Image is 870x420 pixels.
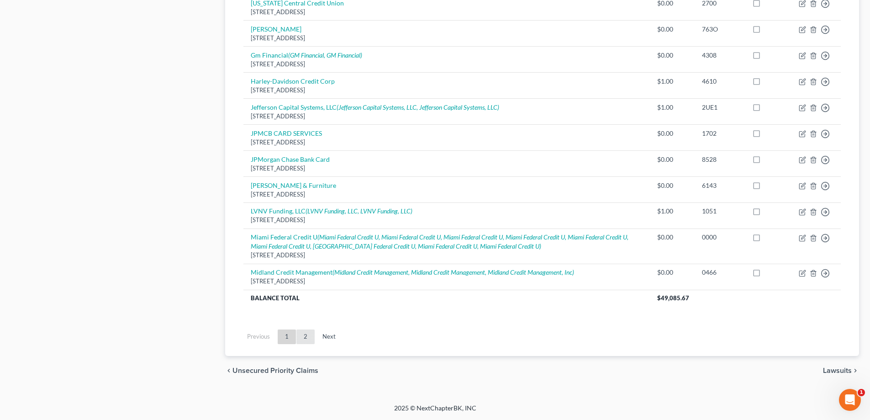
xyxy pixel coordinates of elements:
i: chevron_left [225,367,232,374]
div: $0.00 [657,181,687,190]
a: 2 [296,330,315,344]
th: Balance Total [243,290,650,306]
span: 1 [858,389,865,396]
div: [STREET_ADDRESS] [251,112,643,121]
iframe: Intercom live chat [839,389,861,411]
div: 1051 [702,207,738,216]
div: $0.00 [657,233,687,242]
div: 4308 [702,51,738,60]
div: 2UE1 [702,103,738,112]
i: (Miami Federal Credit U, Miami Federal Credit U, Miami Federal Credit U, Miami Federal Credit U, ... [251,233,628,250]
i: chevron_right [852,367,859,374]
div: $0.00 [657,51,687,60]
div: [STREET_ADDRESS] [251,251,643,260]
div: [STREET_ADDRESS] [251,34,643,43]
div: [STREET_ADDRESS] [251,164,643,173]
div: 4610 [702,77,738,86]
a: JPMCB CARD SERVICES [251,129,322,137]
div: 763O [702,25,738,34]
div: 0466 [702,268,738,277]
i: (LVNV Funding, LLC, LVNV Funding, LLC) [306,207,412,215]
button: chevron_left Unsecured Priority Claims [225,367,318,374]
div: [STREET_ADDRESS] [251,138,643,147]
a: 1 [278,330,296,344]
span: Lawsuits [823,367,852,374]
i: (Midland Credit Management, Midland Credit Management, Midland Credit Management, Inc) [332,268,574,276]
div: $0.00 [657,129,687,138]
div: 8528 [702,155,738,164]
a: Miami Federal Credit U(Miami Federal Credit U, Miami Federal Credit U, Miami Federal Credit U, Mi... [251,233,628,250]
span: Unsecured Priority Claims [232,367,318,374]
div: $0.00 [657,268,687,277]
div: 0000 [702,233,738,242]
div: $1.00 [657,103,687,112]
a: Jefferson Capital Systems, LLC(Jefferson Capital Systems, LLC, Jefferson Capital Systems, LLC) [251,103,499,111]
div: [STREET_ADDRESS] [251,8,643,16]
div: [STREET_ADDRESS] [251,86,643,95]
div: [STREET_ADDRESS] [251,277,643,286]
div: 1702 [702,129,738,138]
a: JPMorgan Chase Bank Card [251,155,330,163]
a: [PERSON_NAME] [251,25,301,33]
div: $1.00 [657,207,687,216]
div: 2025 © NextChapterBK, INC [175,404,696,420]
div: [STREET_ADDRESS] [251,190,643,199]
a: Gm Financial(GM Financial, GM Financial) [251,51,362,59]
span: $49,085.67 [657,294,689,302]
a: Midland Credit Management(Midland Credit Management, Midland Credit Management, Midland Credit Ma... [251,268,574,276]
a: [PERSON_NAME] & Furniture [251,181,336,189]
i: (Jefferson Capital Systems, LLC, Jefferson Capital Systems, LLC) [337,103,499,111]
a: Harley-Davidson Credit Corp [251,77,335,85]
a: Next [315,330,343,344]
div: $0.00 [657,155,687,164]
div: $0.00 [657,25,687,34]
div: [STREET_ADDRESS] [251,216,643,224]
button: Lawsuits chevron_right [823,367,859,374]
div: [STREET_ADDRESS] [251,60,643,69]
div: $1.00 [657,77,687,86]
a: LVNV Funding, LLC(LVNV Funding, LLC, LVNV Funding, LLC) [251,207,412,215]
i: (GM Financial, GM Financial) [288,51,362,59]
div: 6143 [702,181,738,190]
